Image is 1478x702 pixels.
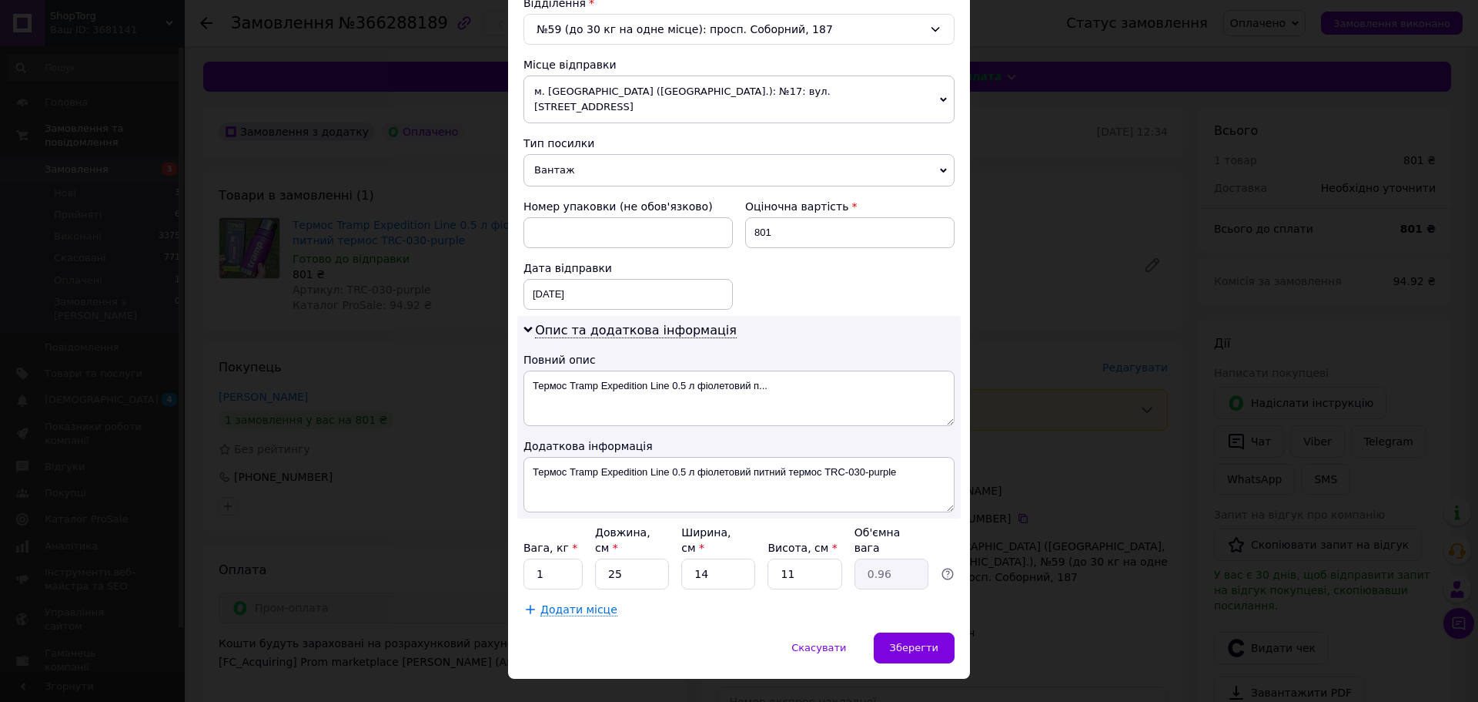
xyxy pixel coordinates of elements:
label: Ширина, см [681,526,731,554]
span: Додати місце [540,603,617,616]
span: м. [GEOGRAPHIC_DATA] ([GEOGRAPHIC_DATA].): №17: вул. [STREET_ADDRESS] [523,76,955,123]
span: Опис та додаткова інформація [535,323,737,338]
span: Місце відправки [523,59,617,71]
div: Об'ємна вага [854,525,928,556]
span: Тип посилки [523,137,594,149]
div: №59 (до 30 кг на одне місце): просп. Соборний, 187 [523,14,955,45]
div: Дата відправки [523,260,733,276]
label: Висота, см [767,542,837,554]
div: Повний опис [523,352,955,368]
label: Вага, кг [523,542,577,554]
span: Зберегти [890,642,938,653]
span: Скасувати [791,642,846,653]
div: Оціночна вартість [745,199,955,214]
div: Номер упаковки (не обов'язково) [523,199,733,214]
textarea: Термос Tramp Expedition Line 0.5 л фіолетовий питний термос TRC-030-purple [523,457,955,512]
textarea: Термос Tramp Expedition Line 0.5 л фіолетовий п... [523,371,955,426]
div: Додаткова інформація [523,438,955,454]
span: Вантаж [523,154,955,186]
label: Довжина, см [595,526,650,554]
